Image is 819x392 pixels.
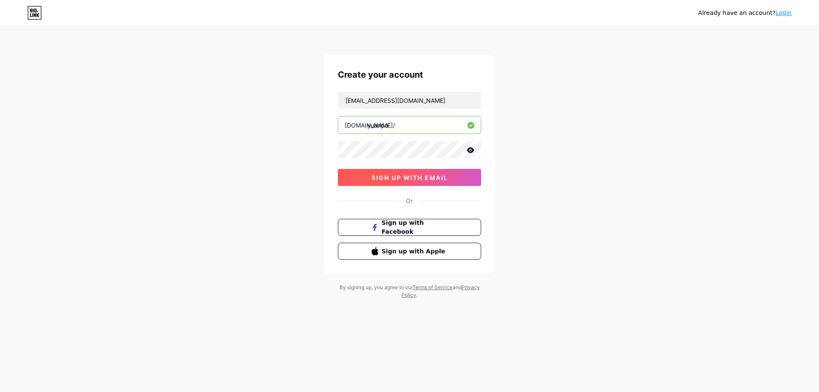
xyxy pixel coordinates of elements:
div: Or [406,196,413,205]
span: sign up with email [372,174,448,181]
input: username [338,116,481,134]
input: Email [338,92,481,109]
span: Sign up with Facebook [382,218,448,236]
a: Terms of Service [412,284,453,290]
div: [DOMAIN_NAME]/ [345,121,395,130]
a: Login [775,9,792,16]
div: By signing up, you agree to our and . [337,284,482,299]
span: Sign up with Apple [382,247,448,256]
div: Create your account [338,68,481,81]
div: Already have an account? [698,9,792,17]
button: Sign up with Apple [338,243,481,260]
button: Sign up with Facebook [338,219,481,236]
button: sign up with email [338,169,481,186]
